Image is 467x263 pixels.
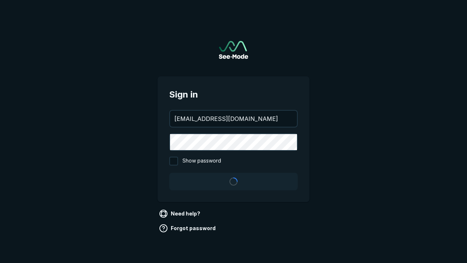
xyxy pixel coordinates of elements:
a: Forgot password [158,222,219,234]
span: Show password [182,157,221,165]
span: Sign in [169,88,298,101]
a: Go to sign in [219,41,248,59]
a: Need help? [158,208,203,220]
img: See-Mode Logo [219,41,248,59]
input: your@email.com [170,111,297,127]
